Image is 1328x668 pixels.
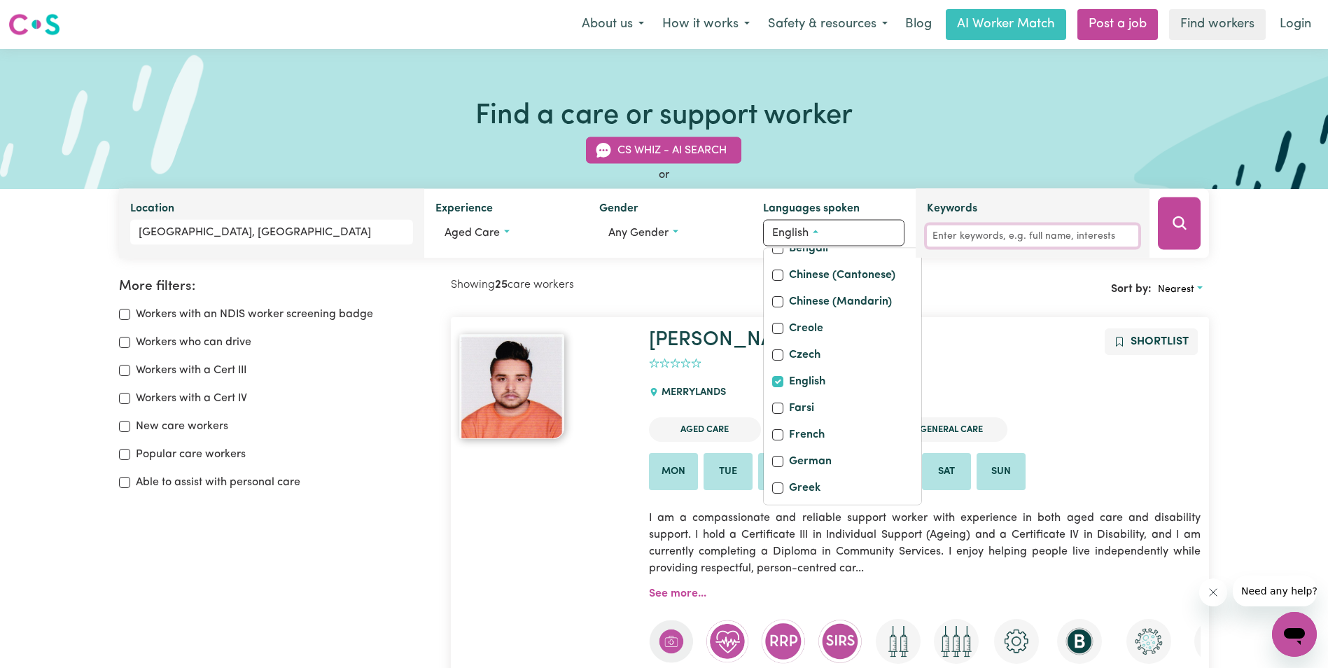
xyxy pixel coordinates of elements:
[758,453,807,491] li: Available on Wed
[789,400,814,419] label: Farsi
[130,200,174,220] label: Location
[136,390,247,407] label: Workers with a Cert IV
[927,200,977,220] label: Keywords
[435,200,493,220] label: Experience
[136,306,373,323] label: Workers with an NDIS worker screening badge
[789,480,820,499] label: Greek
[1199,578,1227,606] iframe: Close message
[897,9,940,40] a: Blog
[649,374,734,412] div: MERRYLANDS
[649,330,811,350] a: [PERSON_NAME]
[599,200,638,220] label: Gender
[789,293,892,313] label: Chinese (Mandarin)
[922,453,971,491] li: Available on Sat
[1194,619,1239,664] img: CS Academy: Introduction to NDIS Worker Training course completed
[789,347,820,366] label: Czech
[927,225,1139,247] input: Enter keywords, e.g. full name, interests
[649,453,698,491] li: Available on Mon
[876,619,921,664] img: Care and support worker has received 2 doses of COVID-19 vaccine
[653,10,759,39] button: How it works
[1271,9,1320,40] a: Login
[649,619,694,664] img: Care and support worker has completed First Aid Certification
[136,474,300,491] label: Able to assist with personal care
[934,619,979,664] img: Care and support worker has received booster dose of COVID-19 vaccination
[763,220,904,246] button: Worker language preferences
[136,334,251,351] label: Workers who can drive
[8,10,85,21] span: Need any help?
[761,619,806,663] img: CS Academy: Regulated Restrictive Practices course completed
[1272,612,1317,657] iframe: Button to launch messaging window
[772,228,809,239] span: English
[1057,619,1102,664] img: CS Academy: Boundaries in care and support work course completed
[789,320,823,340] label: Creole
[136,446,246,463] label: Popular care workers
[1111,284,1152,295] span: Sort by:
[759,10,897,39] button: Safety & resources
[977,453,1026,491] li: Available on Sun
[1131,336,1189,347] span: Shortlist
[445,228,500,239] span: Aged care
[818,619,862,664] img: CS Academy: Serious Incident Reporting Scheme course completed
[586,137,741,164] button: CS Whiz - AI Search
[119,167,1209,183] div: or
[763,248,922,506] div: Worker language preferences
[789,240,828,260] label: Bengali
[459,334,564,439] img: View Bibek's profile
[994,619,1039,664] img: CS Academy: Careseekers Onboarding course completed
[8,8,60,41] a: Careseekers logo
[1169,9,1266,40] a: Find workers
[1158,284,1194,295] span: Nearest
[495,279,508,291] b: 25
[1158,197,1201,250] button: Search
[1152,279,1209,300] button: Sort search results
[435,220,577,246] button: Worker experience options
[789,373,825,393] label: English
[1105,328,1198,355] button: Add to shortlist
[1077,9,1158,40] a: Post a job
[789,426,825,446] label: French
[608,228,669,239] span: Any gender
[8,12,60,37] img: Careseekers logo
[599,220,741,246] button: Worker gender preference
[136,362,246,379] label: Workers with a Cert III
[475,99,853,133] h1: Find a care or support worker
[459,334,632,439] a: Bibek
[705,619,750,664] img: Care and support worker has completed CPR Certification
[1126,619,1171,664] img: CS Academy: COVID-19 Infection Control Training course completed
[763,200,860,220] label: Languages spoken
[130,220,413,245] input: Enter a suburb
[649,417,761,442] li: Aged Care
[136,418,228,435] label: New care workers
[895,417,1007,442] li: General Care
[789,267,895,286] label: Chinese (Cantonese)
[451,279,830,292] h2: Showing care workers
[573,10,653,39] button: About us
[704,453,753,491] li: Available on Tue
[649,588,706,599] a: See more...
[649,356,701,372] div: add rating by typing an integer from 0 to 5 or pressing arrow keys
[119,279,434,295] h2: More filters:
[946,9,1066,40] a: AI Worker Match
[1233,576,1317,606] iframe: Message from company
[789,453,832,473] label: German
[649,501,1201,585] p: I am a compassionate and reliable support worker with experience in both aged care and disability...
